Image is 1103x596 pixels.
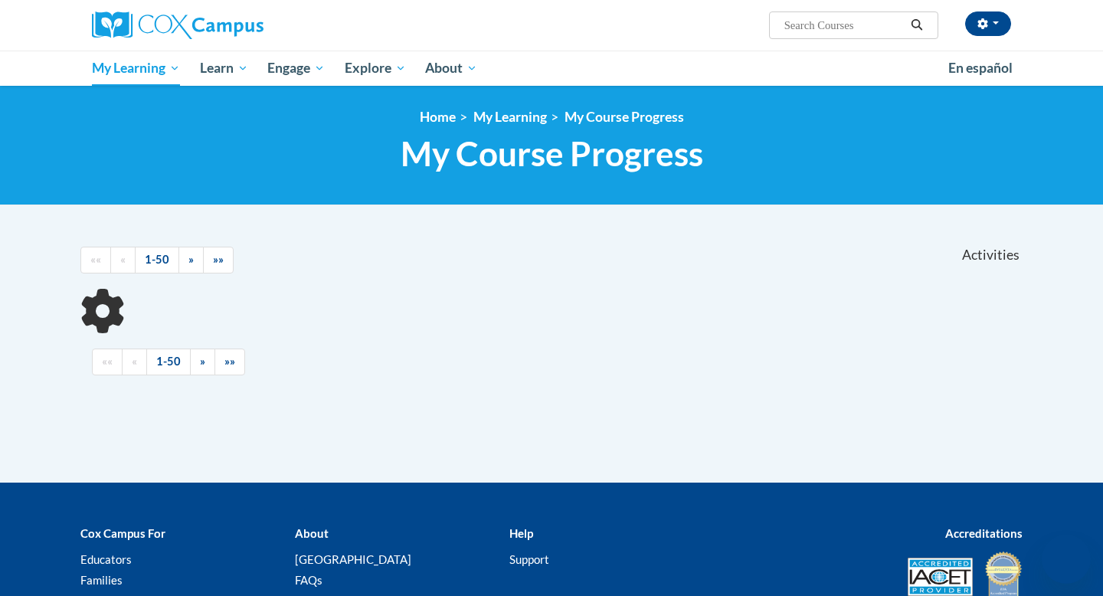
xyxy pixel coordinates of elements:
a: Explore [335,51,416,86]
span: Explore [345,59,406,77]
span: »» [224,355,235,368]
b: Cox Campus For [80,526,165,540]
div: Main menu [69,51,1034,86]
a: Begining [92,349,123,375]
span: Learn [200,59,248,77]
a: Previous [110,247,136,273]
a: [GEOGRAPHIC_DATA] [295,552,411,566]
a: 1-50 [146,349,191,375]
a: Next [190,349,215,375]
a: Previous [122,349,147,375]
a: My Learning [82,51,190,86]
a: About [416,51,488,86]
a: Cox Campus [92,11,383,39]
span: «« [102,355,113,368]
span: »» [213,253,224,266]
a: Begining [80,247,111,273]
b: About [295,526,329,540]
a: End [214,349,245,375]
span: My Course Progress [401,133,703,174]
a: En español [938,52,1023,84]
a: Educators [80,552,132,566]
button: Search [905,16,928,34]
a: Learn [190,51,258,86]
img: Accredited IACET® Provider [908,558,973,596]
iframe: Button to launch messaging window [1042,535,1091,584]
a: Support [509,552,549,566]
span: « [120,253,126,266]
span: «« [90,253,101,266]
b: Accreditations [945,526,1023,540]
span: » [188,253,194,266]
b: Help [509,526,533,540]
a: Home [420,109,456,125]
span: » [200,355,205,368]
a: Next [178,247,204,273]
a: Engage [257,51,335,86]
span: En español [948,60,1013,76]
a: FAQs [295,573,322,587]
button: Account Settings [965,11,1011,36]
a: My Course Progress [565,109,684,125]
input: Search Courses [783,16,905,34]
span: « [132,355,137,368]
a: My Learning [473,109,547,125]
span: About [425,59,477,77]
span: Activities [962,247,1020,264]
img: Cox Campus [92,11,263,39]
a: Families [80,573,123,587]
span: My Learning [92,59,180,77]
span: Engage [267,59,325,77]
a: End [203,247,234,273]
a: 1-50 [135,247,179,273]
